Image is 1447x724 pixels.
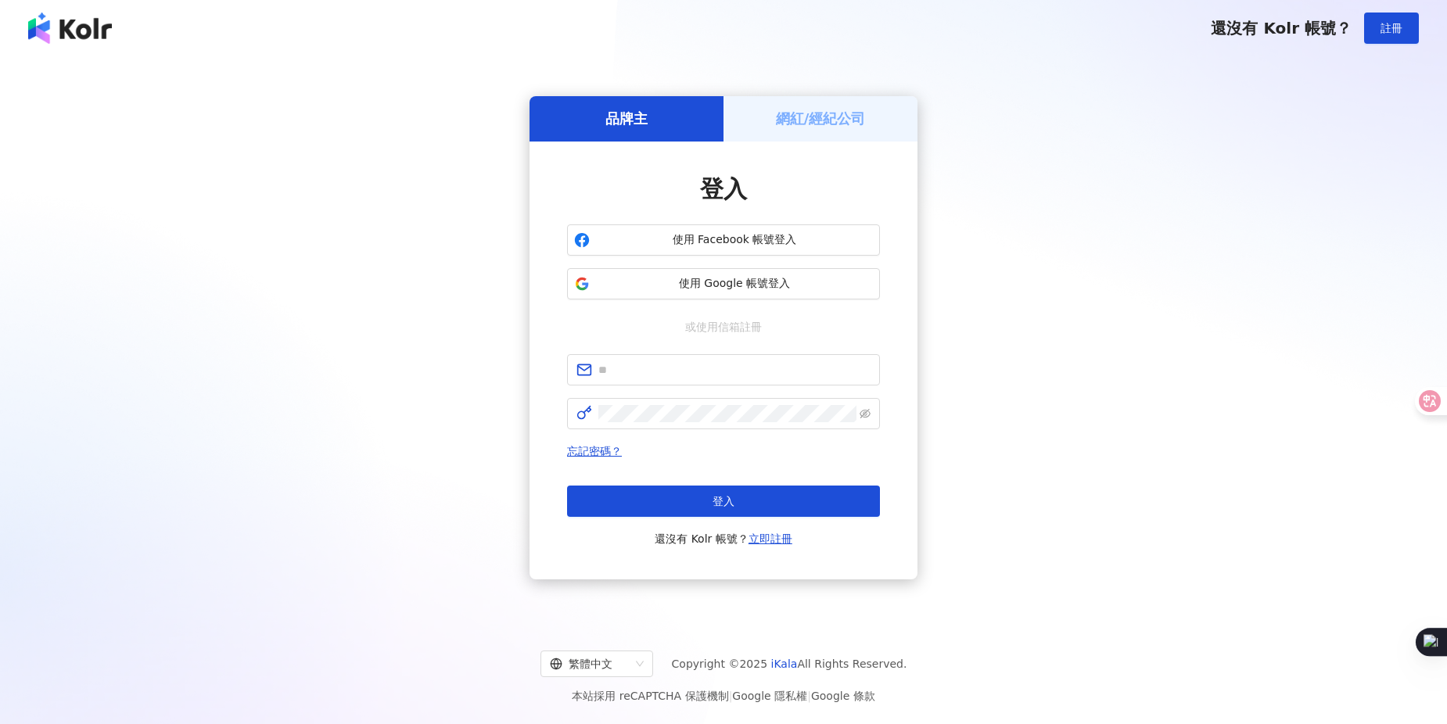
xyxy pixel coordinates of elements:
[572,686,874,705] span: 本站採用 reCAPTCHA 保護機制
[1211,19,1352,38] span: 還沒有 Kolr 帳號？
[674,318,773,335] span: 或使用信箱註冊
[567,445,622,457] a: 忘記密碼？
[567,268,880,299] button: 使用 Google 帳號登入
[811,690,875,702] a: Google 條款
[732,690,807,702] a: Google 隱私權
[28,13,112,44] img: logo
[550,651,630,676] div: 繁體中文
[1364,13,1419,44] button: 註冊
[776,109,866,128] h5: 網紅/經紀公司
[567,224,880,256] button: 使用 Facebook 帳號登入
[605,109,648,128] h5: 品牌主
[567,486,880,517] button: 登入
[807,690,811,702] span: |
[860,408,871,419] span: eye-invisible
[713,495,734,507] span: 登入
[749,532,792,545] a: 立即註冊
[700,175,747,203] span: 登入
[771,658,798,670] a: iKala
[672,654,907,673] span: Copyright © 2025 All Rights Reserved.
[596,232,873,248] span: 使用 Facebook 帳號登入
[729,690,733,702] span: |
[1381,22,1402,34] span: 註冊
[655,529,792,548] span: 還沒有 Kolr 帳號？
[596,276,873,292] span: 使用 Google 帳號登入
